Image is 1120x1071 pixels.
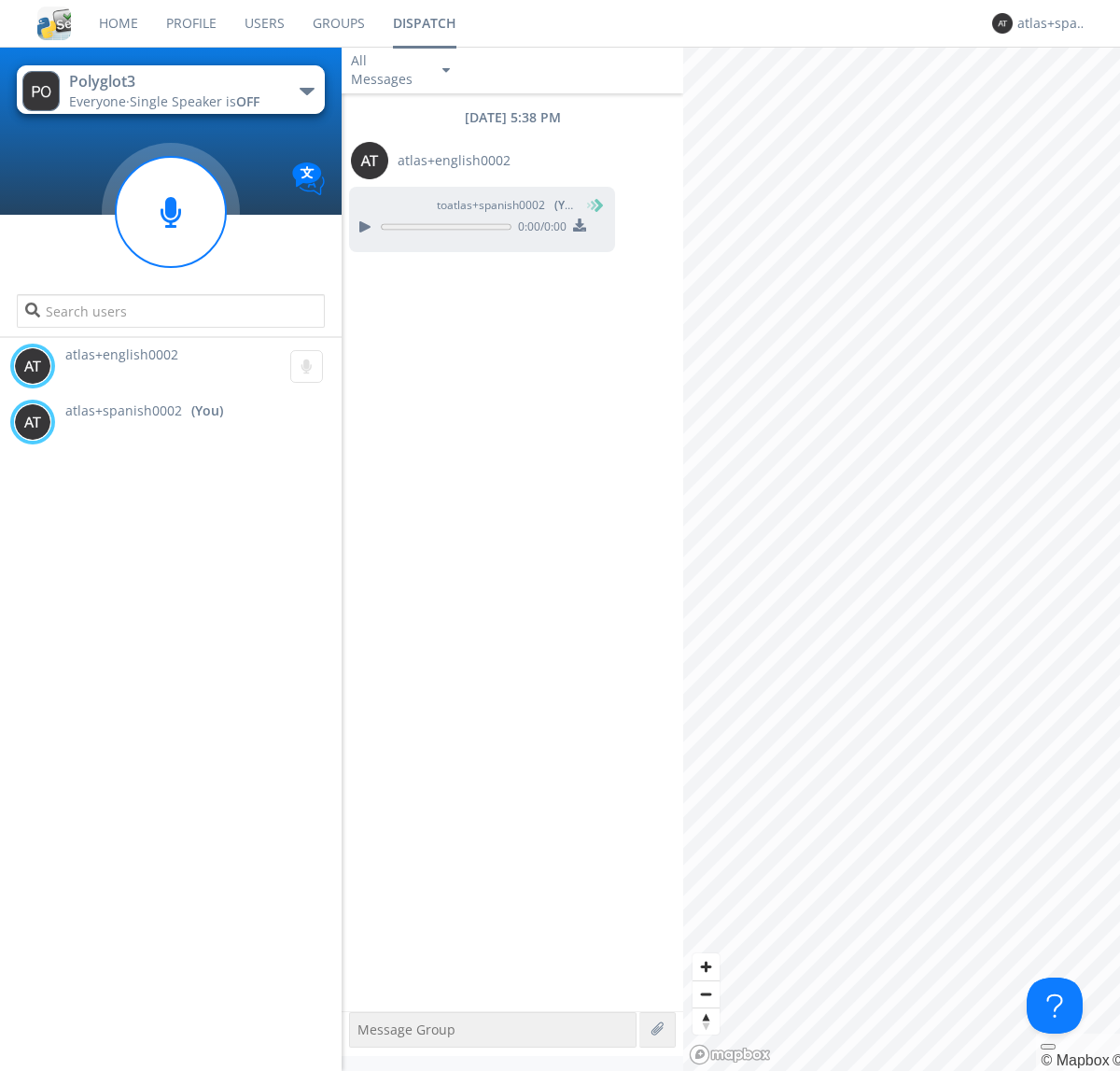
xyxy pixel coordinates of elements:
div: All Messages [351,51,426,89]
span: 0:00 / 0:00 [511,218,567,239]
input: Search users [17,294,324,328]
button: Zoom out [693,980,720,1008]
div: Everyone · [69,92,279,111]
img: download media button [573,218,586,232]
a: Mapbox logo [689,1044,771,1065]
img: 373638.png [22,71,60,111]
button: Zoom in [693,953,720,980]
a: Mapbox [1041,1052,1109,1068]
iframe: Toggle Customer Support [1027,978,1083,1034]
span: Reset bearing to north [693,1008,720,1035]
span: atlas+english0002 [65,345,178,363]
img: 373638.png [992,13,1013,34]
img: 373638.png [14,347,51,385]
div: (You) [191,402,223,420]
span: Single Speaker is [130,92,259,110]
button: Polyglot3Everyone·Single Speaker isOFF [17,65,324,114]
span: to atlas+spanish0002 [437,197,577,214]
img: Translation enabled [292,162,325,195]
img: cddb5a64eb264b2086981ab96f4c1ba7 [37,7,71,40]
img: 373638.png [351,142,388,179]
img: caret-down-sm.svg [442,68,450,73]
span: (You) [554,197,582,213]
span: Zoom out [693,981,720,1008]
span: atlas+spanish0002 [65,402,182,420]
div: [DATE] 5:38 PM [342,108,683,127]
img: 373638.png [14,403,51,441]
span: OFF [236,92,259,110]
button: Toggle attribution [1041,1044,1056,1050]
div: atlas+spanish0002 [1017,14,1087,33]
div: Polyglot3 [69,71,279,92]
button: Reset bearing to north [693,1008,720,1035]
span: atlas+english0002 [398,151,511,170]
